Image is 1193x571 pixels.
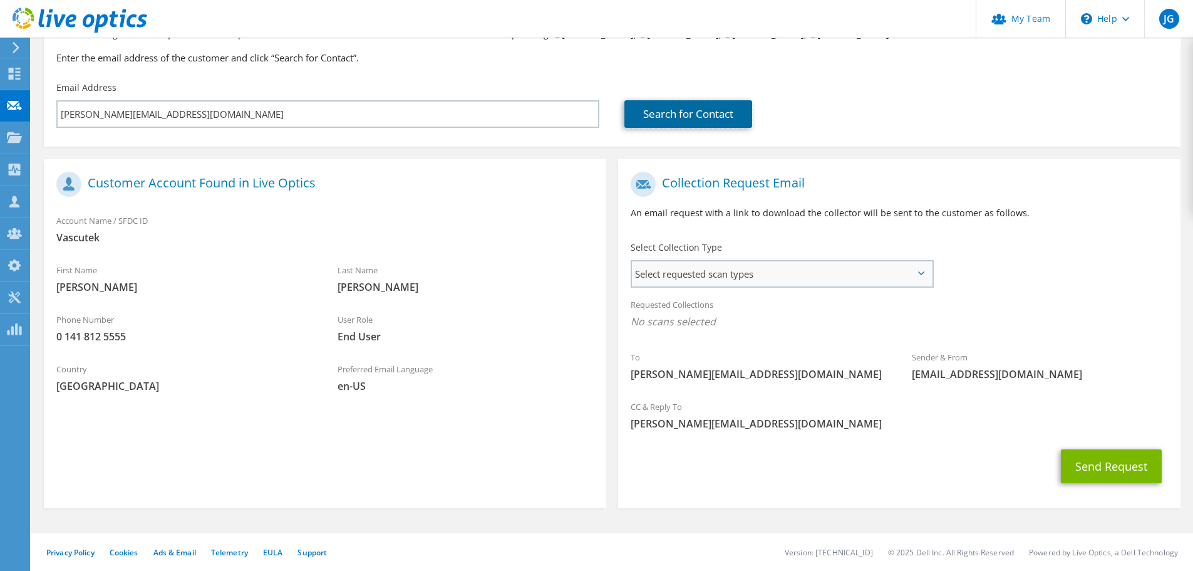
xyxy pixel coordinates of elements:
label: Select Collection Type [631,241,722,254]
a: Telemetry [211,547,248,558]
div: First Name [44,257,325,300]
span: [PERSON_NAME][EMAIL_ADDRESS][DOMAIN_NAME] [631,417,1167,431]
h1: Customer Account Found in Live Optics [56,172,587,197]
label: Email Address [56,81,116,94]
a: Ads & Email [153,547,196,558]
a: Privacy Policy [46,547,95,558]
li: © 2025 Dell Inc. All Rights Reserved [888,547,1014,558]
div: Country [44,356,325,399]
div: CC & Reply To [618,394,1180,437]
div: Last Name [325,257,606,300]
span: No scans selected [631,315,1167,328]
span: [PERSON_NAME] [56,280,312,294]
span: [GEOGRAPHIC_DATA] [56,379,312,393]
a: Support [297,547,327,558]
span: Select requested scan types [632,261,932,286]
span: [EMAIL_ADDRESS][DOMAIN_NAME] [912,367,1168,381]
div: Preferred Email Language [325,356,606,399]
div: Account Name / SFDC ID [44,207,606,251]
a: Search for Contact [624,100,752,128]
svg: \n [1081,13,1092,24]
h1: Collection Request Email [631,172,1161,197]
span: [PERSON_NAME] [338,280,594,294]
div: Requested Collections [618,291,1180,338]
span: [PERSON_NAME][EMAIL_ADDRESS][DOMAIN_NAME] [631,367,887,381]
span: End User [338,330,594,343]
li: Version: [TECHNICAL_ID] [785,547,873,558]
p: An email request with a link to download the collector will be sent to the customer as follows. [631,206,1167,220]
div: Phone Number [44,306,325,350]
span: 0 141 812 5555 [56,330,312,343]
a: Cookies [110,547,138,558]
li: Powered by Live Optics, a Dell Technology [1029,547,1178,558]
span: JG [1159,9,1179,29]
button: Send Request [1061,449,1162,483]
div: User Role [325,306,606,350]
div: To [618,344,899,387]
h3: Enter the email address of the customer and click “Search for Contact”. [56,51,1168,65]
a: EULA [263,547,282,558]
span: en-US [338,379,594,393]
span: Vascutek [56,231,593,244]
div: Sender & From [899,344,1180,387]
